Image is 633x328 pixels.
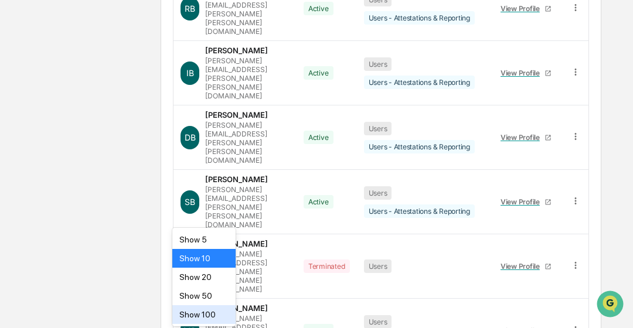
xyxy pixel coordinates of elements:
[364,186,392,200] div: Users
[205,46,268,55] div: [PERSON_NAME]
[172,230,236,249] div: Show 5
[501,197,544,206] div: View Profile
[205,185,290,229] div: [PERSON_NAME][EMAIL_ADDRESS][PERSON_NAME][PERSON_NAME][DOMAIN_NAME]
[205,250,290,293] div: [PERSON_NAME][EMAIL_ADDRESS][PERSON_NAME][PERSON_NAME][DOMAIN_NAME]
[495,64,556,82] a: View Profile
[12,24,213,43] p: How can we help?
[304,195,333,209] div: Active
[364,140,475,153] div: Users - Attestations & Reporting
[12,170,21,180] div: 🔎
[205,56,290,100] div: [PERSON_NAME][EMAIL_ADDRESS][PERSON_NAME][PERSON_NAME][DOMAIN_NAME]
[185,132,196,142] span: DB
[205,110,268,119] div: [PERSON_NAME]
[172,286,236,305] div: Show 50
[83,197,142,207] a: Powered byPylon
[7,165,79,186] a: 🔎Data Lookup
[501,4,544,13] div: View Profile
[40,89,192,101] div: Start new chat
[304,259,350,273] div: Terminated
[595,289,627,321] iframe: Open customer support
[205,121,290,165] div: [PERSON_NAME][EMAIL_ADDRESS][PERSON_NAME][PERSON_NAME][DOMAIN_NAME]
[364,76,475,89] div: Users - Attestations & Reporting
[185,197,195,207] span: SB
[186,68,194,78] span: IB
[501,69,544,77] div: View Profile
[85,148,94,158] div: 🗄️
[304,131,333,144] div: Active
[495,128,556,146] a: View Profile
[23,169,74,181] span: Data Lookup
[23,147,76,159] span: Preclearance
[172,305,236,324] div: Show 100
[185,4,195,13] span: RB
[205,175,268,184] div: [PERSON_NAME]
[364,204,475,218] div: Users - Attestations & Reporting
[7,142,80,163] a: 🖐️Preclearance
[117,198,142,207] span: Pylon
[495,257,556,275] a: View Profile
[205,303,268,313] div: [PERSON_NAME]
[501,262,544,271] div: View Profile
[495,193,556,211] a: View Profile
[364,259,392,273] div: Users
[12,89,33,110] img: 1746055101610-c473b297-6a78-478c-a979-82029cc54cd1
[80,142,150,163] a: 🗄️Attestations
[172,268,236,286] div: Show 20
[364,11,475,25] div: Users - Attestations & Reporting
[205,239,268,248] div: [PERSON_NAME]
[304,2,333,15] div: Active
[199,93,213,107] button: Start new chat
[304,66,333,80] div: Active
[172,249,236,268] div: Show 10
[501,133,544,142] div: View Profile
[364,57,392,71] div: Users
[12,148,21,158] div: 🖐️
[97,147,145,159] span: Attestations
[364,122,392,135] div: Users
[40,101,148,110] div: We're available if you need us!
